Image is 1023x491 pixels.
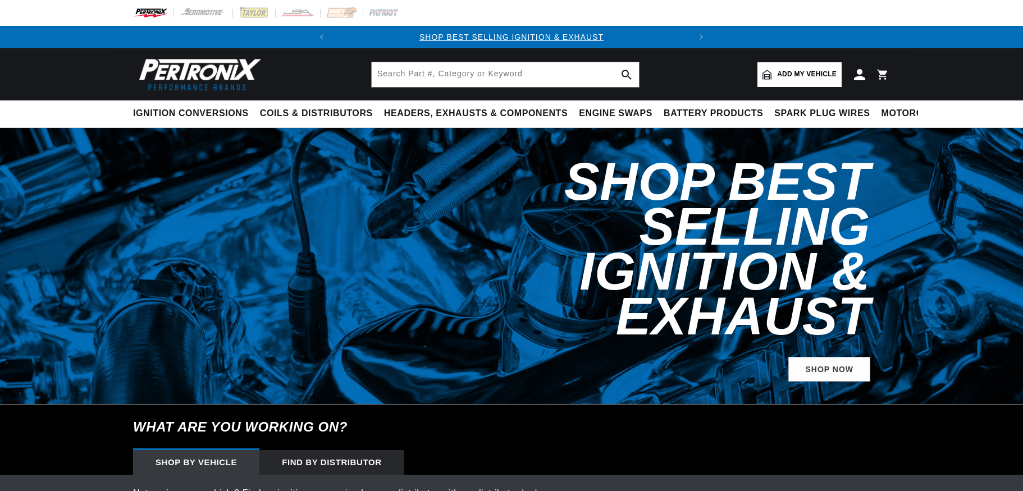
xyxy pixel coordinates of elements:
[614,62,639,87] button: search button
[419,33,604,42] a: SHOP BEST SELLING IGNITION & EXHAUST
[259,450,404,475] div: Find by Distributor
[882,108,948,120] span: Motorcycle
[579,108,652,120] span: Engine Swaps
[372,62,639,87] input: Search Part #, Category or Keyword
[777,69,837,80] span: Add my vehicle
[254,100,378,127] summary: Coils & Distributors
[664,108,763,120] span: Battery Products
[105,26,918,48] slideshow-component: Translation missing: en.sections.announcements.announcement_bar
[378,100,573,127] summary: Headers, Exhausts & Components
[690,26,713,48] button: Translation missing: en.sections.announcements.next_announcement
[133,450,259,475] div: Shop by vehicle
[658,100,769,127] summary: Battery Products
[573,100,658,127] summary: Engine Swaps
[769,100,875,127] summary: Spark Plug Wires
[260,108,373,120] span: Coils & Distributors
[774,108,870,120] span: Spark Plug Wires
[390,159,870,339] h2: Shop Best Selling Ignition & Exhaust
[757,62,842,87] a: Add my vehicle
[788,357,870,382] a: SHOP NOW
[133,100,254,127] summary: Ignition Conversions
[876,100,954,127] summary: Motorcycle
[310,26,333,48] button: Translation missing: en.sections.announcements.previous_announcement
[384,108,568,120] span: Headers, Exhausts & Components
[333,31,690,43] div: Announcement
[333,31,690,43] div: 1 of 2
[105,405,918,449] h6: What are you working on?
[133,55,262,94] img: Pertronix
[133,108,249,120] span: Ignition Conversions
